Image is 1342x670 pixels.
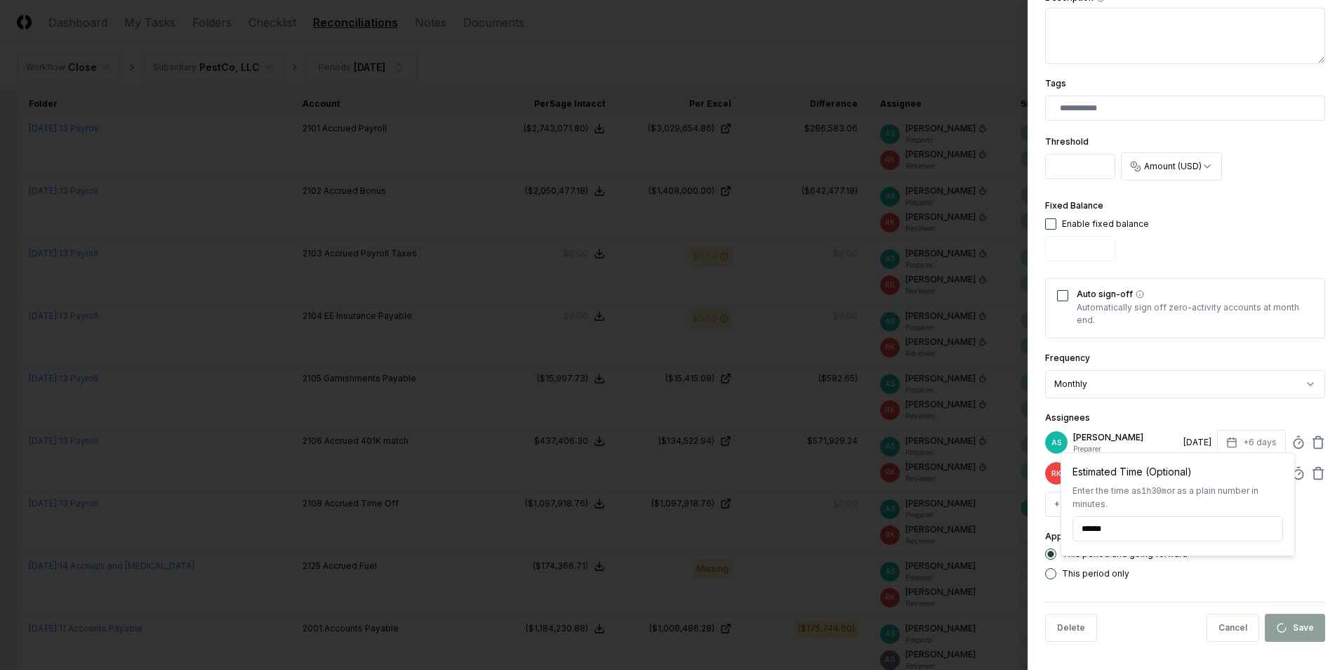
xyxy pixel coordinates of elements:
p: Automatically sign off zero-activity accounts at month end. [1077,301,1313,327]
button: +6 days [1217,430,1286,455]
div: Enable fixed balance [1062,218,1149,230]
p: [PERSON_NAME] [1073,431,1178,444]
label: Threshold [1045,136,1089,147]
label: This period only [1062,570,1129,578]
label: Apply to [1045,531,1080,541]
label: This period and going forward [1062,550,1188,558]
button: Delete [1045,614,1097,642]
label: Frequency [1045,353,1090,363]
p: Preparer [1073,444,1178,454]
div: [DATE] [1183,436,1211,449]
span: RK [1051,468,1061,479]
label: Assignees [1045,412,1090,423]
span: AS [1051,438,1061,448]
div: Enter the time as or as a plain number in minutes. [1072,485,1283,511]
label: Fixed Balance [1045,200,1103,211]
button: +Preparer [1045,492,1107,517]
div: Estimated Time (Optional) [1072,464,1283,479]
span: 1h30m [1141,487,1167,497]
label: Tags [1045,78,1066,88]
label: Auto sign-off [1077,290,1313,298]
button: Cancel [1207,614,1259,642]
button: Auto sign-off [1136,290,1144,298]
